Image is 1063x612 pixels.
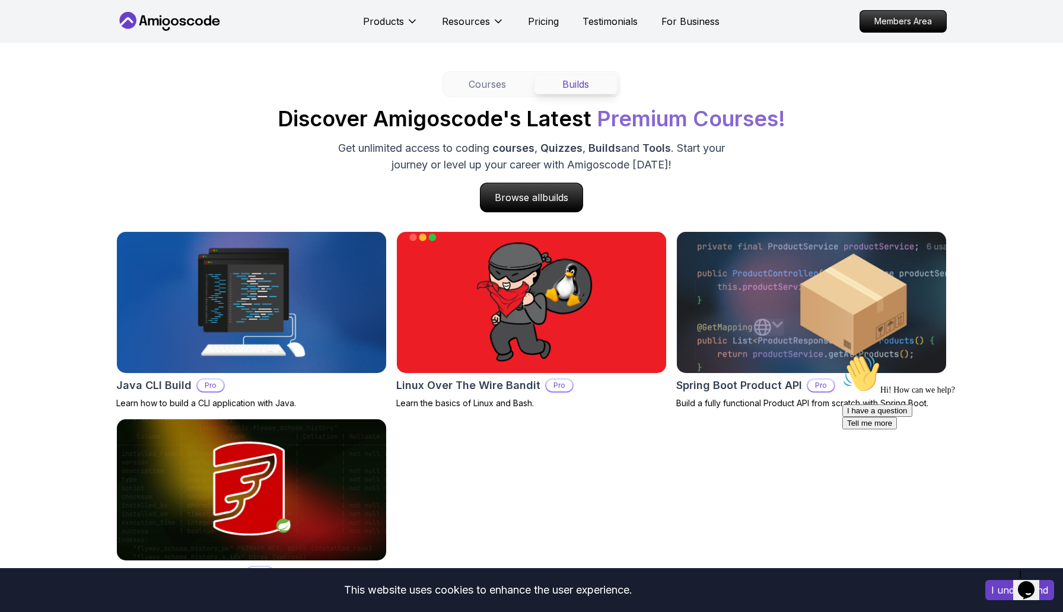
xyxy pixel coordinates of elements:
[5,5,43,43] img: :wave:
[480,183,583,212] a: Browse allbuilds
[396,231,667,409] a: Linux Over The Wire Bandit cardLinux Over The Wire BanditProLearn the basics of Linux and Bash.
[528,14,559,28] a: Pricing
[397,232,666,373] img: Linux Over The Wire Bandit card
[808,380,834,391] p: Pro
[363,14,418,38] button: Products
[198,380,224,391] p: Pro
[116,377,192,394] h2: Java CLI Build
[534,74,618,94] button: Builds
[278,107,785,130] h2: Discover Amigoscode's Latest
[442,14,504,38] button: Resources
[116,419,387,608] a: Flyway and Spring Boot cardFlyway and Spring BootProMaster database migrations with Spring Boot a...
[247,567,273,579] p: Pro
[642,142,671,154] span: Tools
[860,10,947,33] a: Members Area
[396,397,667,409] p: Learn the basics of Linux and Bash.
[110,228,393,377] img: Java CLI Build card
[5,67,59,79] button: Tell me more
[542,192,568,203] span: builds
[676,397,947,409] p: Build a fully functional Product API from scratch with Spring Boot.
[9,577,967,603] div: This website uses cookies to enhance the user experience.
[860,11,946,32] p: Members Area
[116,231,387,409] a: Java CLI Build cardJava CLI BuildProLearn how to build a CLI application with Java.
[838,350,1051,559] iframe: chat widget
[116,565,241,581] h2: Flyway and Spring Boot
[363,14,404,28] p: Products
[1013,565,1051,600] iframe: chat widget
[396,377,540,394] h2: Linux Over The Wire Bandit
[480,183,583,212] p: Browse all
[546,380,572,391] p: Pro
[5,5,218,79] div: 👋Hi! How can we help?I have a questionTell me more
[117,419,386,560] img: Flyway and Spring Boot card
[588,142,621,154] span: Builds
[676,231,947,409] a: Spring Boot Product API cardSpring Boot Product APIProBuild a fully functional Product API from s...
[116,397,387,409] p: Learn how to build a CLI application with Java.
[332,140,731,173] p: Get unlimited access to coding , , and . Start your journey or level up your career with Amigosco...
[661,14,720,28] a: For Business
[540,142,583,154] span: Quizzes
[677,232,946,373] img: Spring Boot Product API card
[676,377,802,394] h2: Spring Boot Product API
[492,142,534,154] span: courses
[445,74,529,94] button: Courses
[5,55,75,67] button: I have a question
[442,14,490,28] p: Resources
[985,580,1054,600] button: Accept cookies
[5,36,117,44] span: Hi! How can we help?
[597,106,785,132] span: Premium Courses!
[583,14,638,28] a: Testimonials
